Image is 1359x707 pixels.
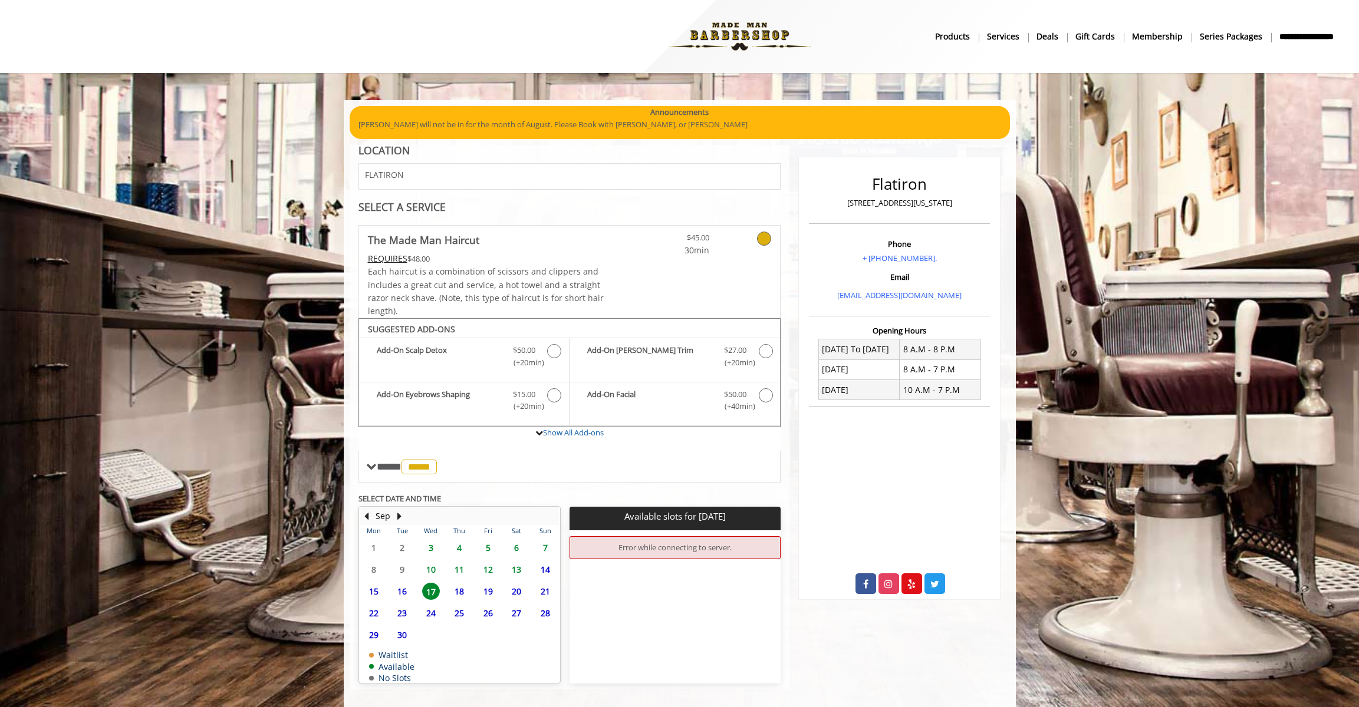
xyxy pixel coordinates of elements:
a: Productsproducts [927,28,979,45]
a: MembershipMembership [1124,28,1192,45]
img: Made Man Barbershop logo [659,4,821,69]
button: Sep [376,510,390,523]
td: Select day19 [473,580,502,602]
a: [EMAIL_ADDRESS][DOMAIN_NAME] [837,290,962,300]
span: 22 [365,604,383,622]
td: Select day24 [416,602,445,624]
span: 12 [479,561,497,578]
a: ServicesServices [979,28,1028,45]
a: + [PHONE_NUMBER]. [863,253,937,263]
td: Select day27 [502,602,531,624]
span: 13 [508,561,525,578]
th: Mon [360,525,388,537]
td: Select day23 [388,602,416,624]
td: 8 A.M - 8 P.M [900,339,981,359]
span: 27 [508,604,525,622]
td: Select day29 [360,624,388,646]
a: Series packagesSeries packages [1192,28,1271,45]
span: 21 [537,583,554,600]
span: 23 [393,604,411,622]
td: Select day25 [445,602,473,624]
a: DealsDeals [1028,28,1067,45]
b: SUGGESTED ADD-ONS [368,323,455,335]
b: gift cards [1075,30,1115,43]
span: FLATIRON [365,170,404,179]
span: 29 [365,626,383,643]
span: 30 [393,626,411,643]
h3: Email [812,273,987,281]
td: Select day15 [360,580,388,602]
a: Gift cardsgift cards [1067,28,1124,45]
td: Select day13 [502,559,531,580]
td: Select day26 [473,602,502,624]
div: SELECT A SERVICE [358,201,781,213]
p: Available slots for [DATE] [574,511,776,521]
span: 3 [422,539,440,556]
th: Thu [445,525,473,537]
span: 11 [450,561,468,578]
td: Select day17 [416,580,445,602]
td: Select day7 [531,537,560,559]
td: Select day14 [531,559,560,580]
span: 6 [508,539,525,556]
b: Announcements [650,106,709,118]
span: 7 [537,539,554,556]
span: 4 [450,539,468,556]
td: [DATE] [818,380,900,400]
span: 17 [422,583,440,600]
th: Sat [502,525,531,537]
td: [DATE] [818,359,900,379]
td: Select day6 [502,537,531,559]
b: SELECT DATE AND TIME [358,493,441,504]
b: products [935,30,970,43]
th: Sun [531,525,560,537]
td: Select day10 [416,559,445,580]
span: 25 [450,604,468,622]
td: Available [369,662,414,671]
h3: Phone [812,240,987,248]
button: Previous Month [362,510,371,523]
th: Fri [473,525,502,537]
th: Tue [388,525,416,537]
td: Select day21 [531,580,560,602]
div: The Made Man Haircut Add-onS [358,318,781,428]
span: 16 [393,583,411,600]
td: Select day3 [416,537,445,559]
h3: Opening Hours [809,326,990,335]
td: Select day20 [502,580,531,602]
td: [DATE] To [DATE] [818,339,900,359]
b: Membership [1132,30,1183,43]
span: 20 [508,583,525,600]
span: 18 [450,583,468,600]
td: 10 A.M - 7 P.M [900,380,981,400]
span: 15 [365,583,383,600]
span: 28 [537,604,554,622]
span: 14 [537,561,554,578]
td: No Slots [369,673,414,682]
td: Select day11 [445,559,473,580]
span: 24 [422,604,440,622]
td: Select day30 [388,624,416,646]
b: Series packages [1200,30,1262,43]
button: Next Month [395,510,404,523]
div: Error while connecting to server. [570,536,781,559]
p: [PERSON_NAME] will not be in for the month of August. Please Book with [PERSON_NAME], or [PERSON_... [358,118,1001,131]
td: 8 A.M - 7 P.M [900,359,981,379]
td: Select day12 [473,559,502,580]
span: 10 [422,561,440,578]
td: Select day5 [473,537,502,559]
span: 5 [479,539,497,556]
span: 19 [479,583,497,600]
p: [STREET_ADDRESS][US_STATE] [812,197,987,209]
a: Show All Add-ons [543,427,604,438]
td: Select day18 [445,580,473,602]
b: Services [987,30,1019,43]
span: 26 [479,604,497,622]
td: Select day16 [388,580,416,602]
b: Deals [1036,30,1058,43]
td: Select day28 [531,602,560,624]
th: Wed [416,525,445,537]
td: Select day4 [445,537,473,559]
td: Waitlist [369,650,414,659]
td: Select day22 [360,602,388,624]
